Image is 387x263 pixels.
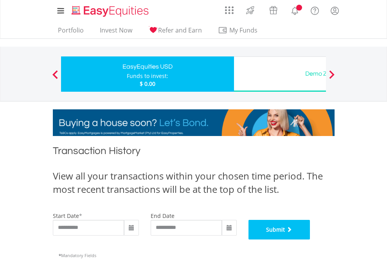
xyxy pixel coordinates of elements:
img: EasyMortage Promotion Banner [53,109,335,136]
span: My Funds [218,25,269,35]
a: FAQ's and Support [305,2,325,18]
img: EasyEquities_Logo.png [70,5,152,18]
img: thrive-v2.svg [244,4,257,16]
button: Next [324,74,340,82]
button: Submit [248,220,310,239]
a: Vouchers [262,2,285,16]
a: Refer and Earn [145,26,205,38]
label: end date [151,212,175,219]
span: Mandatory Fields [59,252,96,258]
label: start date [53,212,79,219]
img: grid-menu-icon.svg [225,6,234,15]
span: Refer and Earn [158,26,202,34]
div: EasyEquities USD [66,61,229,72]
a: My Profile [325,2,345,19]
a: Notifications [285,2,305,18]
a: Home page [68,2,152,18]
a: AppsGrid [220,2,239,15]
a: Invest Now [97,26,135,38]
div: View all your transactions within your chosen time period. The most recent transactions will be a... [53,169,335,196]
span: $ 0.00 [140,80,155,87]
div: Funds to invest: [127,72,168,80]
img: vouchers-v2.svg [267,4,280,16]
a: Portfolio [55,26,87,38]
h1: Transaction History [53,144,335,161]
button: Previous [47,74,63,82]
